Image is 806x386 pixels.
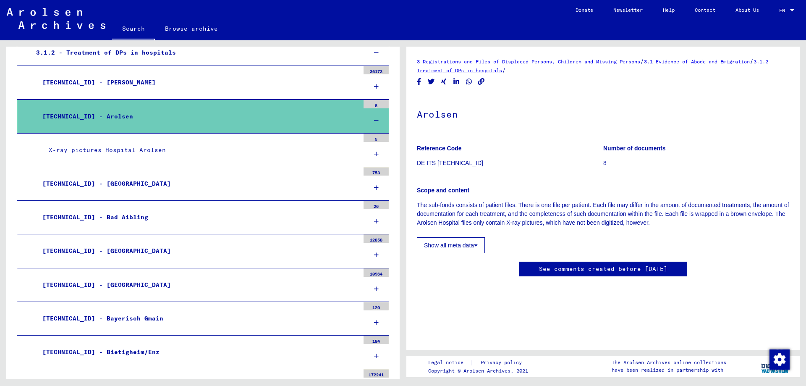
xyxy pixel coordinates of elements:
b: Number of documents [603,145,666,152]
p: The Arolsen Archives online collections [612,359,726,366]
img: Zustimmung ändern [769,349,790,370]
div: Zustimmung ändern [769,349,789,369]
div: X-ray pictures Hospital Arolsen [42,142,359,158]
div: 172241 [364,369,389,378]
a: See comments created before [DATE] [539,265,667,273]
div: 12858 [364,234,389,243]
a: Search [112,18,155,40]
button: Share on LinkedIn [452,76,461,87]
div: 8 [364,134,389,142]
div: [TECHNICAL_ID] - [GEOGRAPHIC_DATA] [36,243,359,259]
div: 26 [364,201,389,209]
a: Privacy policy [474,358,532,367]
button: Share on Facebook [415,76,424,87]
button: Show all meta data [417,237,485,253]
img: Arolsen_neg.svg [7,8,105,29]
span: / [502,66,506,74]
p: 8 [603,159,789,168]
div: 3.1.2 - Treatment of DPs in hospitals [30,45,360,61]
span: / [640,58,644,65]
span: / [750,58,754,65]
button: Share on WhatsApp [465,76,474,87]
button: Share on Twitter [427,76,436,87]
div: [TECHNICAL_ID] - Bietigheim/Enz [36,344,359,360]
div: [TECHNICAL_ID] - Arolsen [36,108,359,125]
b: Reference Code [417,145,462,152]
p: The sub-fonds consists of patient files. There is one file per patient. Each file may differ in t... [417,201,789,227]
div: 120 [364,302,389,310]
div: 8 [364,100,389,108]
div: 10964 [364,268,389,277]
div: 36173 [364,66,389,74]
div: [TECHNICAL_ID] - Bad Aibling [36,209,359,226]
div: [TECHNICAL_ID] - [PERSON_NAME] [36,74,359,91]
button: Copy link [477,76,486,87]
img: yv_logo.png [759,356,791,377]
div: 184 [364,336,389,344]
a: Browse archive [155,18,228,39]
div: [TECHNICAL_ID] - Bayerisch Gmain [36,310,359,327]
p: Copyright © Arolsen Archives, 2021 [428,367,532,375]
div: [TECHNICAL_ID] - [GEOGRAPHIC_DATA] [36,277,359,293]
button: Share on Xing [440,76,448,87]
div: 753 [364,167,389,176]
h1: Arolsen [417,95,789,132]
mat-select-trigger: EN [779,7,785,13]
a: 3.1 Evidence of Abode and Emigration [644,58,750,65]
b: Scope and content [417,187,469,194]
p: DE ITS [TECHNICAL_ID] [417,159,603,168]
a: Legal notice [428,358,470,367]
div: | [428,358,532,367]
p: have been realized in partnership with [612,366,726,374]
div: [TECHNICAL_ID] - [GEOGRAPHIC_DATA] [36,176,359,192]
a: 3 Registrations and Files of Displaced Persons, Children and Missing Persons [417,58,640,65]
